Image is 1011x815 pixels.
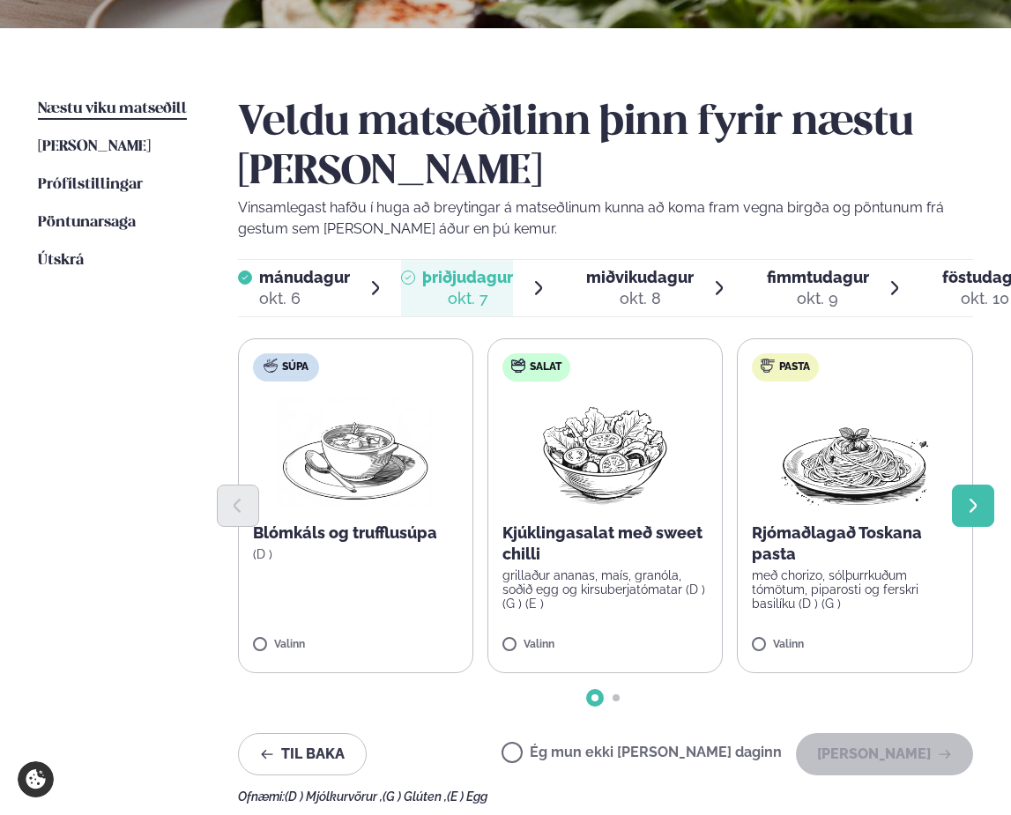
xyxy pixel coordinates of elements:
[38,174,143,196] a: Prófílstillingar
[767,288,869,309] div: okt. 9
[38,177,143,192] span: Prófílstillingar
[511,359,525,373] img: salad.svg
[38,215,136,230] span: Pöntunarsaga
[238,197,974,240] p: Vinsamlegast hafðu í huga að breytingar á matseðlinum kunna að koma fram vegna birgða og pöntunum...
[767,268,869,286] span: fimmtudagur
[586,288,694,309] div: okt. 8
[796,733,973,775] button: [PERSON_NAME]
[752,568,957,611] p: með chorizo, sólþurrkuðum tómötum, piparosti og ferskri basilíku (D ) (G )
[383,789,447,804] span: (G ) Glúten ,
[253,547,458,561] p: (D )
[238,99,974,197] h2: Veldu matseðilinn þinn fyrir næstu [PERSON_NAME]
[38,137,151,158] a: [PERSON_NAME]
[502,568,708,611] p: grillaður ananas, maís, granóla, soðið egg og kirsuberjatómatar (D ) (G ) (E )
[38,99,187,120] a: Næstu viku matseðill
[591,694,598,701] span: Go to slide 1
[38,253,84,268] span: Útskrá
[278,396,433,508] img: Soup.png
[422,268,513,286] span: þriðjudagur
[422,288,513,309] div: okt. 7
[779,360,810,374] span: Pasta
[238,733,367,775] button: Til baka
[38,212,136,233] a: Pöntunarsaga
[447,789,487,804] span: (E ) Egg
[217,485,259,527] button: Previous slide
[38,101,187,116] span: Næstu viku matseðill
[259,288,350,309] div: okt. 6
[38,250,84,271] a: Útskrá
[285,789,383,804] span: (D ) Mjólkurvörur ,
[952,485,994,527] button: Next slide
[38,139,151,154] span: [PERSON_NAME]
[530,360,561,374] span: Salat
[613,694,620,701] span: Go to slide 2
[761,359,775,373] img: pasta.svg
[502,522,708,565] p: Kjúklingasalat með sweet chilli
[264,359,278,373] img: soup.svg
[752,522,957,565] p: Rjómaðlagað Toskana pasta
[18,761,54,797] a: Cookie settings
[259,268,350,286] span: mánudagur
[527,396,683,508] img: Salad.png
[586,268,694,286] span: miðvikudagur
[777,396,933,508] img: Spagetti.png
[253,522,458,544] p: Blómkáls og trufflusúpa
[238,789,974,804] div: Ofnæmi:
[282,360,309,374] span: Súpa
